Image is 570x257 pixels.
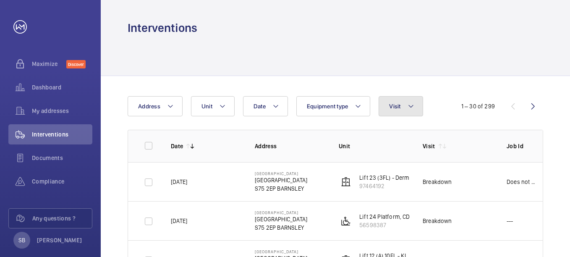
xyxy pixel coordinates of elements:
[171,178,187,186] p: [DATE]
[423,217,452,225] div: Breakdown
[307,103,348,110] span: Equipment type
[296,96,371,116] button: Equipment type
[171,217,187,225] p: [DATE]
[191,96,235,116] button: Unit
[255,171,307,176] p: [GEOGRAPHIC_DATA]
[389,103,400,110] span: Visit
[254,103,266,110] span: Date
[461,102,495,110] div: 1 – 30 of 299
[128,20,197,36] h1: Interventions
[255,215,307,223] p: [GEOGRAPHIC_DATA]
[507,142,535,150] p: Job Id
[507,217,513,225] p: ---
[507,178,535,186] p: Does not have one - [PERSON_NAME]
[243,96,288,116] button: Date
[359,221,437,229] p: 56598387
[255,184,307,193] p: S75 2EP BARNSLEY
[341,177,351,187] img: elevator.svg
[138,103,160,110] span: Address
[359,182,429,190] p: 97464192
[18,236,25,244] p: SB
[37,236,82,244] p: [PERSON_NAME]
[32,60,66,68] span: Maximize
[423,178,452,186] div: Breakdown
[359,212,437,221] p: Lift 24 Platform, CDC (off site)
[201,103,212,110] span: Unit
[32,107,92,115] span: My addresses
[255,210,307,215] p: [GEOGRAPHIC_DATA]
[379,96,423,116] button: Visit
[66,60,86,68] span: Discover
[255,249,307,254] p: [GEOGRAPHIC_DATA]
[255,142,325,150] p: Address
[32,214,92,223] span: Any questions ?
[341,216,351,226] img: platform_lift.svg
[32,154,92,162] span: Documents
[423,142,435,150] p: Visit
[255,223,307,232] p: S75 2EP BARNSLEY
[32,83,92,92] span: Dashboard
[128,96,183,116] button: Address
[171,142,183,150] p: Date
[339,142,409,150] p: Unit
[32,130,92,139] span: Interventions
[359,173,429,182] p: Lift 23 (3FL) - Dermatology
[255,176,307,184] p: [GEOGRAPHIC_DATA]
[32,177,92,186] span: Compliance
